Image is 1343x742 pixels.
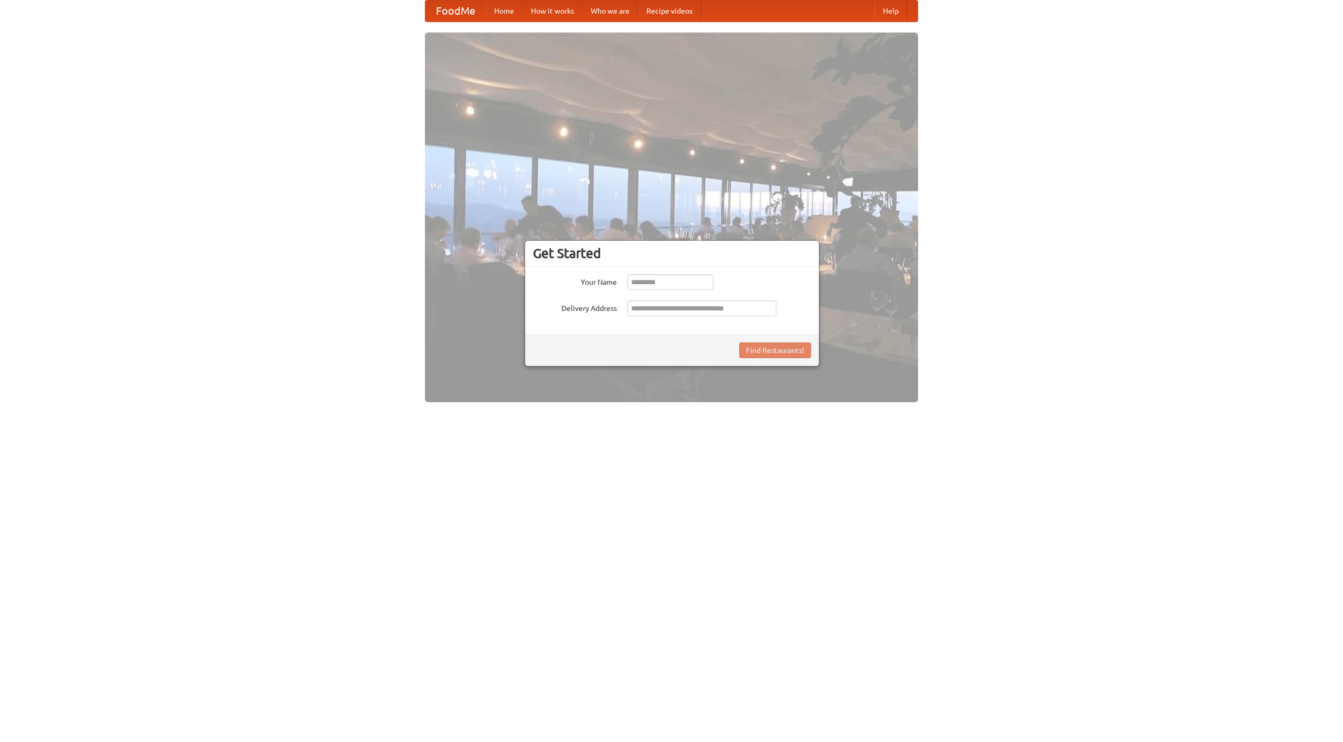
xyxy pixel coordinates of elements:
a: Who we are [582,1,638,21]
label: Your Name [533,274,617,287]
a: How it works [523,1,582,21]
button: Find Restaurants! [739,342,811,358]
a: Help [875,1,907,21]
a: Recipe videos [638,1,701,21]
h3: Get Started [533,245,811,261]
a: Home [486,1,523,21]
a: FoodMe [425,1,486,21]
label: Delivery Address [533,300,617,314]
